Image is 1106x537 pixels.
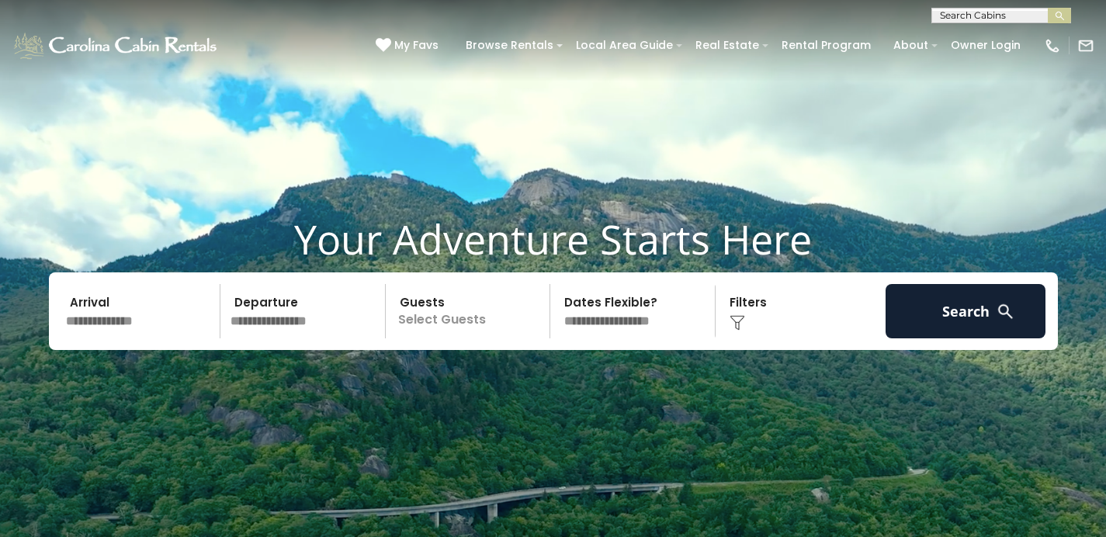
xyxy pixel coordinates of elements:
[688,33,767,57] a: Real Estate
[12,30,221,61] img: White-1-1-2.png
[458,33,561,57] a: Browse Rentals
[394,37,439,54] span: My Favs
[12,215,1094,263] h1: Your Adventure Starts Here
[730,315,745,331] img: filter--v1.png
[1077,37,1094,54] img: mail-regular-white.png
[376,37,442,54] a: My Favs
[996,302,1015,321] img: search-regular-white.png
[568,33,681,57] a: Local Area Guide
[774,33,879,57] a: Rental Program
[886,33,936,57] a: About
[886,284,1046,338] button: Search
[943,33,1028,57] a: Owner Login
[390,284,550,338] p: Select Guests
[1044,37,1061,54] img: phone-regular-white.png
